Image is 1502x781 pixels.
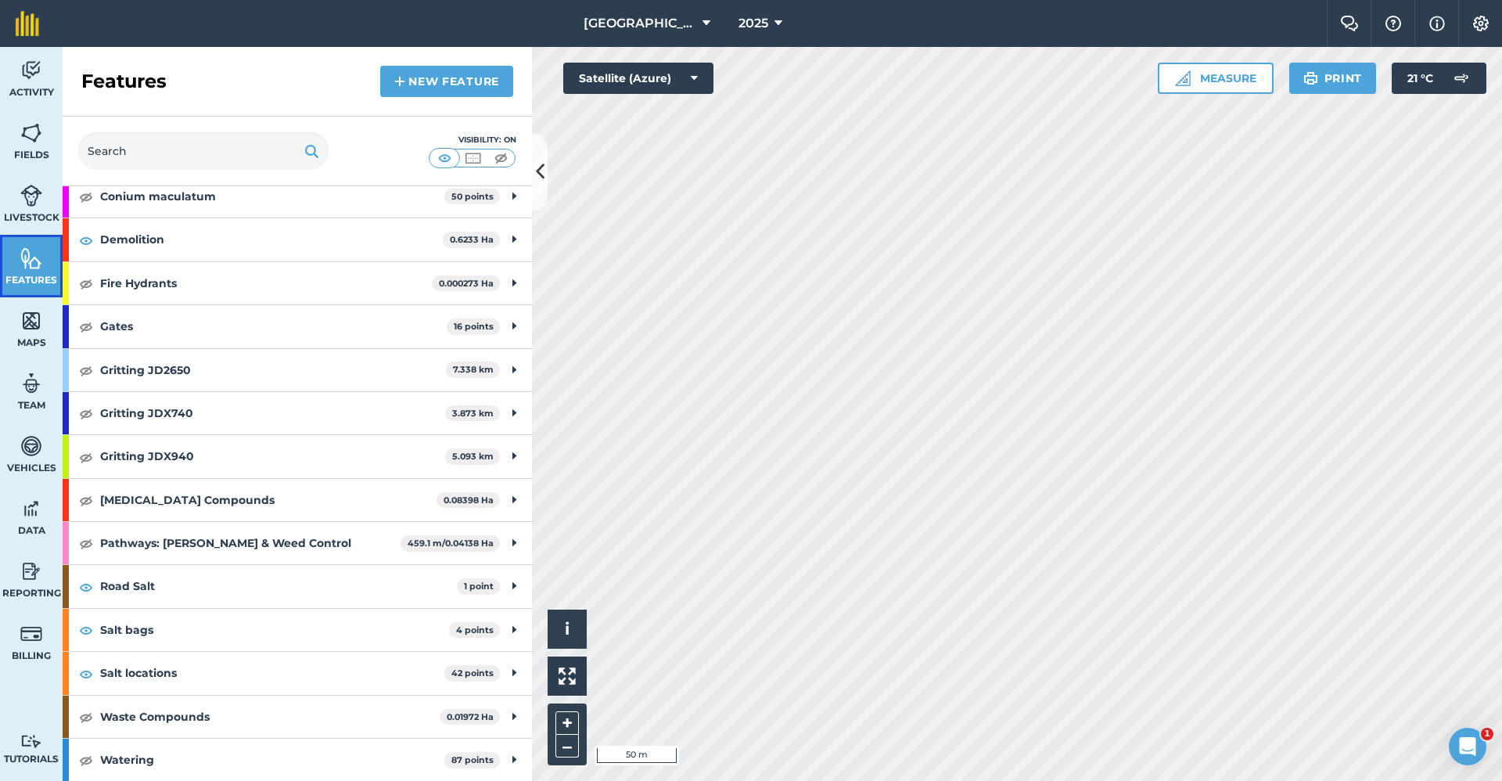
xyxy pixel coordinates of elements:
[464,581,494,592] strong: 1 point
[1289,63,1377,94] button: Print
[16,11,39,36] img: fieldmargin Logo
[565,619,570,639] span: i
[444,495,494,506] strong: 0.08398 Ha
[463,150,483,166] img: svg+xml;base64,PHN2ZyB4bWxucz0iaHR0cDovL3d3dy53My5vcmcvMjAwMC9zdmciIHdpZHRoPSI1MCIgaGVpZ2h0PSI0MC...
[100,522,401,564] strong: Pathways: [PERSON_NAME] & Weed Control
[20,121,42,145] img: svg+xml;base64,PHN2ZyB4bWxucz0iaHR0cDovL3d3dy53My5vcmcvMjAwMC9zdmciIHdpZHRoPSI1NiIgaGVpZ2h0PSI2MC...
[450,234,494,245] strong: 0.6233 Ha
[63,565,532,607] div: Road Salt1 point
[79,231,93,250] img: svg+xml;base64,PHN2ZyB4bWxucz0iaHR0cDovL3d3dy53My5vcmcvMjAwMC9zdmciIHdpZHRoPSIxOCIgaGVpZ2h0PSIyNC...
[100,262,432,304] strong: Fire Hydrants
[63,262,532,304] div: Fire Hydrants0.000273 Ha
[63,435,532,477] div: Gritting JDX9405.093 km
[452,451,494,462] strong: 5.093 km
[79,621,93,639] img: svg+xml;base64,PHN2ZyB4bWxucz0iaHR0cDovL3d3dy53My5vcmcvMjAwMC9zdmciIHdpZHRoPSIxOCIgaGVpZ2h0PSIyNC...
[63,522,532,564] div: Pathways: [PERSON_NAME] & Weed Control459.1 m/0.04138 Ha
[63,696,532,738] div: Waste Compounds0.01972 Ha
[79,534,93,552] img: svg+xml;base64,PHN2ZyB4bWxucz0iaHR0cDovL3d3dy53My5vcmcvMjAwMC9zdmciIHdpZHRoPSIxOCIgaGVpZ2h0PSIyNC...
[79,750,93,769] img: svg+xml;base64,PHN2ZyB4bWxucz0iaHR0cDovL3d3dy53My5vcmcvMjAwMC9zdmciIHdpZHRoPSIxOCIgaGVpZ2h0PSIyNC...
[1429,14,1445,33] img: svg+xml;base64,PHN2ZyB4bWxucz0iaHR0cDovL3d3dy53My5vcmcvMjAwMC9zdmciIHdpZHRoPSIxNyIgaGVpZ2h0PSIxNy...
[79,448,93,466] img: svg+xml;base64,PHN2ZyB4bWxucz0iaHR0cDovL3d3dy53My5vcmcvMjAwMC9zdmciIHdpZHRoPSIxOCIgaGVpZ2h0PSIyNC...
[451,191,494,202] strong: 50 points
[100,652,444,694] strong: Salt locations
[1446,63,1477,94] img: svg+xml;base64,PD94bWwgdmVyc2lvbj0iMS4wIiBlbmNvZGluZz0idXRmLTgiPz4KPCEtLSBHZW5lcmF0b3I6IEFkb2JlIE...
[563,63,713,94] button: Satellite (Azure)
[1340,16,1359,31] img: Two speech bubbles overlapping with the left bubble in the forefront
[1481,728,1493,740] span: 1
[1303,69,1318,88] img: svg+xml;base64,PHN2ZyB4bWxucz0iaHR0cDovL3d3dy53My5vcmcvMjAwMC9zdmciIHdpZHRoPSIxOSIgaGVpZ2h0PSIyNC...
[63,609,532,651] div: Salt bags4 points
[79,707,93,726] img: svg+xml;base64,PHN2ZyB4bWxucz0iaHR0cDovL3d3dy53My5vcmcvMjAwMC9zdmciIHdpZHRoPSIxOCIgaGVpZ2h0PSIyNC...
[456,624,494,635] strong: 4 points
[63,175,532,218] div: Conium maculatum50 points
[63,739,532,781] div: Watering87 points
[435,150,455,166] img: svg+xml;base64,PHN2ZyB4bWxucz0iaHR0cDovL3d3dy53My5vcmcvMjAwMC9zdmciIHdpZHRoPSI1MCIgaGVpZ2h0PSI0MC...
[79,274,93,293] img: svg+xml;base64,PHN2ZyB4bWxucz0iaHR0cDovL3d3dy53My5vcmcvMjAwMC9zdmciIHdpZHRoPSIxOCIgaGVpZ2h0PSIyNC...
[584,14,696,33] span: [GEOGRAPHIC_DATA] (Gardens)
[1407,63,1433,94] span: 21 ° C
[454,321,494,332] strong: 16 points
[1158,63,1274,94] button: Measure
[20,309,42,333] img: svg+xml;base64,PHN2ZyB4bWxucz0iaHR0cDovL3d3dy53My5vcmcvMjAwMC9zdmciIHdpZHRoPSI1NiIgaGVpZ2h0PSI2MC...
[452,408,494,419] strong: 3.873 km
[304,142,319,160] img: svg+xml;base64,PHN2ZyB4bWxucz0iaHR0cDovL3d3dy53My5vcmcvMjAwMC9zdmciIHdpZHRoPSIxOSIgaGVpZ2h0PSIyNC...
[63,392,532,434] div: Gritting JDX7403.873 km
[20,734,42,749] img: svg+xml;base64,PD94bWwgdmVyc2lvbj0iMS4wIiBlbmNvZGluZz0idXRmLTgiPz4KPCEtLSBHZW5lcmF0b3I6IEFkb2JlIE...
[100,349,446,391] strong: Gritting JD2650
[100,218,443,261] strong: Demolition
[20,497,42,520] img: svg+xml;base64,PD94bWwgdmVyc2lvbj0iMS4wIiBlbmNvZGluZz0idXRmLTgiPz4KPCEtLSBHZW5lcmF0b3I6IEFkb2JlIE...
[491,150,511,166] img: svg+xml;base64,PHN2ZyB4bWxucz0iaHR0cDovL3d3dy53My5vcmcvMjAwMC9zdmciIHdpZHRoPSI1MCIgaGVpZ2h0PSI0MC...
[63,305,532,347] div: Gates16 points
[100,305,447,347] strong: Gates
[559,668,576,685] img: Four arrows, one pointing top left, one top right, one bottom right and the last bottom left
[63,349,532,391] div: Gritting JD26507.338 km
[20,434,42,458] img: svg+xml;base64,PD94bWwgdmVyc2lvbj0iMS4wIiBlbmNvZGluZz0idXRmLTgiPz4KPCEtLSBHZW5lcmF0b3I6IEFkb2JlIE...
[1449,728,1486,765] iframe: Intercom live chat
[394,72,405,91] img: svg+xml;base64,PHN2ZyB4bWxucz0iaHR0cDovL3d3dy53My5vcmcvMjAwMC9zdmciIHdpZHRoPSIxNCIgaGVpZ2h0PSIyNC...
[1471,16,1490,31] img: A cog icon
[79,578,93,596] img: svg+xml;base64,PHN2ZyB4bWxucz0iaHR0cDovL3d3dy53My5vcmcvMjAwMC9zdmciIHdpZHRoPSIxOCIgaGVpZ2h0PSIyNC...
[79,404,93,423] img: svg+xml;base64,PHN2ZyB4bWxucz0iaHR0cDovL3d3dy53My5vcmcvMjAwMC9zdmciIHdpZHRoPSIxOCIgaGVpZ2h0PSIyNC...
[100,479,437,521] strong: [MEDICAL_DATA] Compounds
[78,132,329,170] input: Search
[451,754,494,765] strong: 87 points
[100,739,444,781] strong: Watering
[20,184,42,207] img: svg+xml;base64,PD94bWwgdmVyc2lvbj0iMS4wIiBlbmNvZGluZz0idXRmLTgiPz4KPCEtLSBHZW5lcmF0b3I6IEFkb2JlIE...
[79,491,93,509] img: svg+xml;base64,PHN2ZyB4bWxucz0iaHR0cDovL3d3dy53My5vcmcvMjAwMC9zdmciIHdpZHRoPSIxOCIgaGVpZ2h0PSIyNC...
[439,278,494,289] strong: 0.000273 Ha
[20,59,42,82] img: svg+xml;base64,PD94bWwgdmVyc2lvbj0iMS4wIiBlbmNvZGluZz0idXRmLTgiPz4KPCEtLSBHZW5lcmF0b3I6IEFkb2JlIE...
[380,66,513,97] a: New feature
[1384,16,1403,31] img: A question mark icon
[100,696,440,738] strong: Waste Compounds
[20,622,42,646] img: svg+xml;base64,PD94bWwgdmVyc2lvbj0iMS4wIiBlbmNvZGluZz0idXRmLTgiPz4KPCEtLSBHZW5lcmF0b3I6IEFkb2JlIE...
[79,361,93,380] img: svg+xml;base64,PHN2ZyB4bWxucz0iaHR0cDovL3d3dy53My5vcmcvMjAwMC9zdmciIHdpZHRoPSIxOCIgaGVpZ2h0PSIyNC...
[738,14,768,33] span: 2025
[63,652,532,694] div: Salt locations42 points
[555,711,579,735] button: +
[408,538,494,549] strong: 459.1 m / 0.04138 Ha
[429,134,516,146] div: Visibility: On
[100,565,457,607] strong: Road Salt
[1392,63,1486,94] button: 21 °C
[100,609,449,651] strong: Salt bags
[100,435,445,477] strong: Gritting JDX940
[79,317,93,336] img: svg+xml;base64,PHN2ZyB4bWxucz0iaHR0cDovL3d3dy53My5vcmcvMjAwMC9zdmciIHdpZHRoPSIxOCIgaGVpZ2h0PSIyNC...
[79,664,93,683] img: svg+xml;base64,PHN2ZyB4bWxucz0iaHR0cDovL3d3dy53My5vcmcvMjAwMC9zdmciIHdpZHRoPSIxOCIgaGVpZ2h0PSIyNC...
[555,735,579,758] button: –
[548,610,587,649] button: i
[63,218,532,261] div: Demolition0.6233 Ha
[20,247,42,270] img: svg+xml;base64,PHN2ZyB4bWxucz0iaHR0cDovL3d3dy53My5vcmcvMjAwMC9zdmciIHdpZHRoPSI1NiIgaGVpZ2h0PSI2MC...
[20,560,42,583] img: svg+xml;base64,PD94bWwgdmVyc2lvbj0iMS4wIiBlbmNvZGluZz0idXRmLTgiPz4KPCEtLSBHZW5lcmF0b3I6IEFkb2JlIE...
[100,175,444,218] strong: Conium maculatum
[447,711,494,722] strong: 0.01972 Ha
[79,187,93,206] img: svg+xml;base64,PHN2ZyB4bWxucz0iaHR0cDovL3d3dy53My5vcmcvMjAwMC9zdmciIHdpZHRoPSIxOCIgaGVpZ2h0PSIyNC...
[81,69,167,94] h2: Features
[20,372,42,395] img: svg+xml;base64,PD94bWwgdmVyc2lvbj0iMS4wIiBlbmNvZGluZz0idXRmLTgiPz4KPCEtLSBHZW5lcmF0b3I6IEFkb2JlIE...
[1175,70,1191,86] img: Ruler icon
[100,392,445,434] strong: Gritting JDX740
[451,668,494,678] strong: 42 points
[63,479,532,521] div: [MEDICAL_DATA] Compounds0.08398 Ha
[453,364,494,375] strong: 7.338 km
